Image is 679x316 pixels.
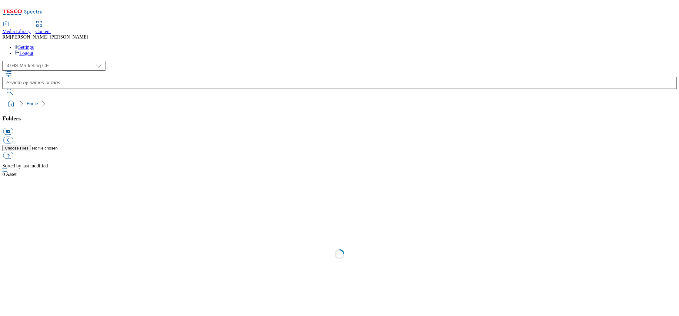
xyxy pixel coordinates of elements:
a: Logout [15,51,33,56]
nav: breadcrumb [2,98,677,109]
span: Sorted by last modified [2,163,48,168]
input: Search by names or tags [2,77,677,89]
span: [PERSON_NAME] [PERSON_NAME] [10,34,88,39]
a: Media Library [2,22,31,34]
a: Settings [15,45,34,50]
span: 0 [2,172,6,177]
span: Media Library [2,29,31,34]
a: Content [35,22,51,34]
span: Content [35,29,51,34]
a: Home [27,101,38,106]
span: Asset [2,172,17,177]
h3: Folders [2,115,677,122]
a: home [6,99,16,109]
span: RM [2,34,10,39]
